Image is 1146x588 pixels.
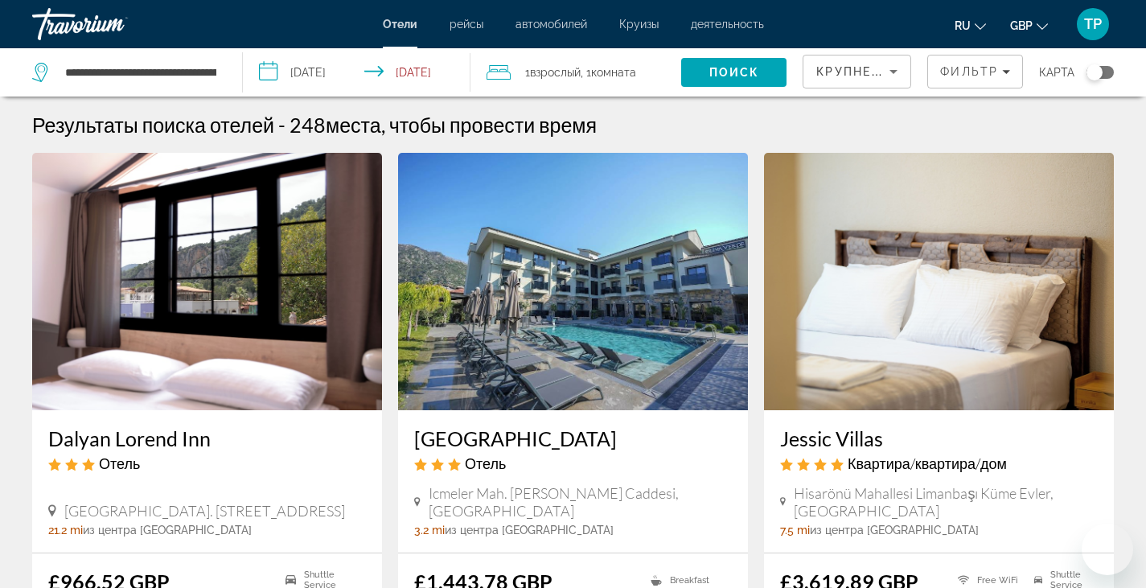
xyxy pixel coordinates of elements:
[530,66,581,79] span: Взрослый
[591,66,636,79] span: Комната
[64,502,345,520] span: [GEOGRAPHIC_DATA]. [STREET_ADDRESS]
[48,426,366,450] a: Dalyan Lorend Inn
[445,524,614,537] span: из центра [GEOGRAPHIC_DATA]
[1039,61,1074,84] span: карта
[780,454,1098,472] div: 4 star Apartment
[470,48,681,97] button: Travelers: 1 adult, 0 children
[940,65,998,78] span: Фильтр
[1010,14,1048,37] button: Change currency
[32,153,382,410] img: Dalyan Lorend Inn
[290,113,597,137] h2: 248
[1082,524,1133,575] iframe: Кнопка запуска окна обмена сообщениями
[816,62,897,81] mat-select: Sort by
[764,153,1114,410] img: Jessic Villas
[99,454,140,472] span: Отель
[48,524,83,537] span: 21.2 mi
[398,153,748,410] img: Oliva Verde Hotel
[681,58,787,87] button: Search
[581,61,636,84] span: , 1
[32,113,274,137] h1: Результаты поиска отелей
[810,524,979,537] span: из центра [GEOGRAPHIC_DATA]
[515,18,587,31] a: автомобилей
[1072,7,1114,41] button: User Menu
[525,61,581,84] span: 1
[48,454,366,472] div: 3 star Hotel
[709,66,760,79] span: Поиск
[691,18,764,31] a: деятельность
[1074,65,1114,80] button: Toggle map
[429,484,732,520] span: Icmeler Mah. [PERSON_NAME] Caddesi, [GEOGRAPHIC_DATA]
[848,454,1007,472] span: Квартира/квартира/дом
[64,60,218,84] input: Search hotel destination
[414,426,732,450] a: [GEOGRAPHIC_DATA]
[450,18,483,31] a: рейсы
[955,19,971,32] span: ru
[780,426,1098,450] a: Jessic Villas
[1010,19,1033,32] span: GBP
[780,524,810,537] span: 7.5 mi
[383,18,417,31] a: Отели
[326,113,597,137] span: места, чтобы провести время
[794,484,1098,520] span: Hisarönü Mahallesi Limanbaşı Küme Evler, [GEOGRAPHIC_DATA]
[278,113,285,137] span: -
[816,65,1012,78] span: Крупнейшие сбережения
[1084,16,1102,32] span: TP
[32,3,193,45] a: Travorium
[465,454,506,472] span: Отель
[955,14,986,37] button: Change language
[414,454,732,472] div: 3 star Hotel
[927,55,1023,88] button: Filters
[619,18,659,31] a: Круизы
[414,524,445,537] span: 3.2 mi
[83,524,252,537] span: из центра [GEOGRAPHIC_DATA]
[243,48,470,97] button: Select check in and out date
